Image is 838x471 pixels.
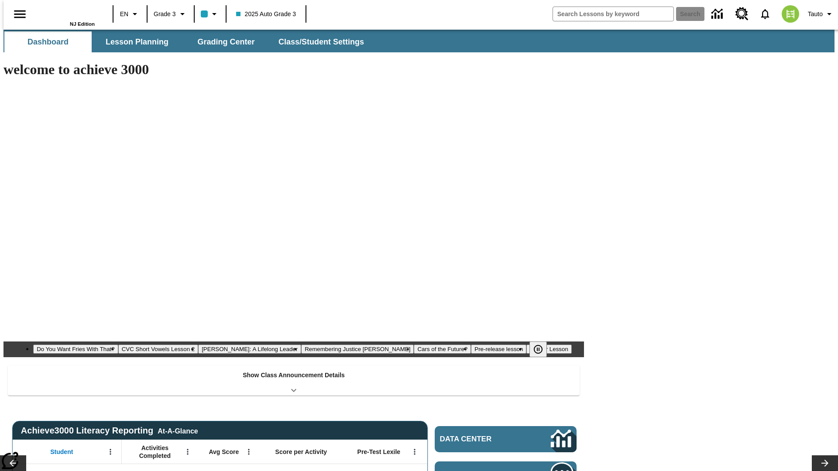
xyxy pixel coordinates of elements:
[804,6,838,22] button: Profile/Settings
[3,31,372,52] div: SubNavbar
[38,3,95,27] div: Home
[776,3,804,25] button: Select a new avatar
[182,31,270,52] button: Grading Center
[3,30,835,52] div: SubNavbar
[706,2,730,26] a: Data Center
[198,345,301,354] button: Slide 3 Dianne Feinstein: A Lifelong Leader
[435,426,577,452] a: Data Center
[8,365,580,396] div: Show Class Announcement Details
[553,7,673,21] input: search field
[271,31,371,52] button: Class/Student Settings
[154,10,176,19] span: Grade 3
[120,10,128,19] span: EN
[7,1,33,27] button: Open side menu
[70,21,95,27] span: NJ Edition
[3,61,584,78] h1: welcome to achieve 3000
[33,345,118,354] button: Slide 1 Do You Want Fries With That?
[21,426,198,436] span: Achieve3000 Literacy Reporting
[357,448,401,456] span: Pre-Test Lexile
[812,455,838,471] button: Lesson carousel, Next
[754,3,776,25] a: Notifications
[408,445,421,458] button: Open Menu
[440,435,522,444] span: Data Center
[104,445,117,458] button: Open Menu
[209,448,239,456] span: Avg Score
[730,2,754,26] a: Resource Center, Will open in new tab
[471,345,526,354] button: Slide 6 Pre-release lesson
[38,4,95,21] a: Home
[93,31,181,52] button: Lesson Planning
[4,31,92,52] button: Dashboard
[150,6,191,22] button: Grade: Grade 3, Select a grade
[414,345,471,354] button: Slide 5 Cars of the Future?
[197,6,223,22] button: Class color is light blue. Change class color
[808,10,823,19] span: Tauto
[529,341,547,357] button: Pause
[782,5,799,23] img: avatar image
[243,371,345,380] p: Show Class Announcement Details
[181,445,194,458] button: Open Menu
[126,444,184,460] span: Activities Completed
[301,345,414,354] button: Slide 4 Remembering Justice O'Connor
[116,6,144,22] button: Language: EN, Select a language
[275,448,327,456] span: Score per Activity
[118,345,198,354] button: Slide 2 CVC Short Vowels Lesson 2
[242,445,255,458] button: Open Menu
[526,345,571,354] button: Slide 7 Career Lesson
[529,341,556,357] div: Pause
[158,426,198,435] div: At-A-Glance
[50,448,73,456] span: Student
[236,10,296,19] span: 2025 Auto Grade 3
